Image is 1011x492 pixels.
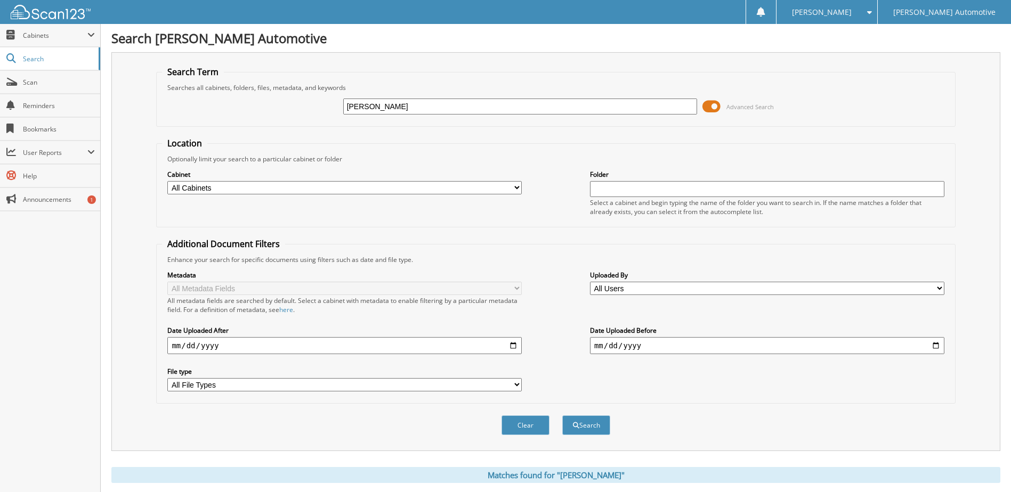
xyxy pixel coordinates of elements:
[590,198,944,216] div: Select a cabinet and begin typing the name of the folder you want to search in. If the name match...
[167,270,522,280] label: Metadata
[111,29,1000,47] h1: Search [PERSON_NAME] Automotive
[162,154,949,163] div: Optionally limit your search to a particular cabinet or folder
[23,78,95,87] span: Scan
[162,137,207,149] legend: Location
[590,270,944,280] label: Uploaded By
[87,195,96,204] div: 1
[562,415,610,435] button: Search
[23,171,95,181] span: Help
[23,54,93,63] span: Search
[162,66,224,78] legend: Search Term
[162,255,949,264] div: Enhance your search for specific documents using filters such as date and file type.
[167,367,522,376] label: File type
[111,467,1000,483] div: Matches found for "[PERSON_NAME]"
[590,326,944,335] label: Date Uploaded Before
[162,83,949,92] div: Searches all cabinets, folders, files, metadata, and keywords
[792,9,852,15] span: [PERSON_NAME]
[11,5,91,19] img: scan123-logo-white.svg
[162,238,285,250] legend: Additional Document Filters
[23,125,95,134] span: Bookmarks
[23,195,95,204] span: Announcements
[590,337,944,354] input: end
[502,415,549,435] button: Clear
[590,170,944,179] label: Folder
[167,170,522,179] label: Cabinet
[23,148,87,157] span: User Reports
[167,337,522,354] input: start
[167,296,522,314] div: All metadata fields are searched by default. Select a cabinet with metadata to enable filtering b...
[893,9,996,15] span: [PERSON_NAME] Automotive
[279,305,293,314] a: here
[23,101,95,110] span: Reminders
[23,31,87,40] span: Cabinets
[726,103,774,111] span: Advanced Search
[167,326,522,335] label: Date Uploaded After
